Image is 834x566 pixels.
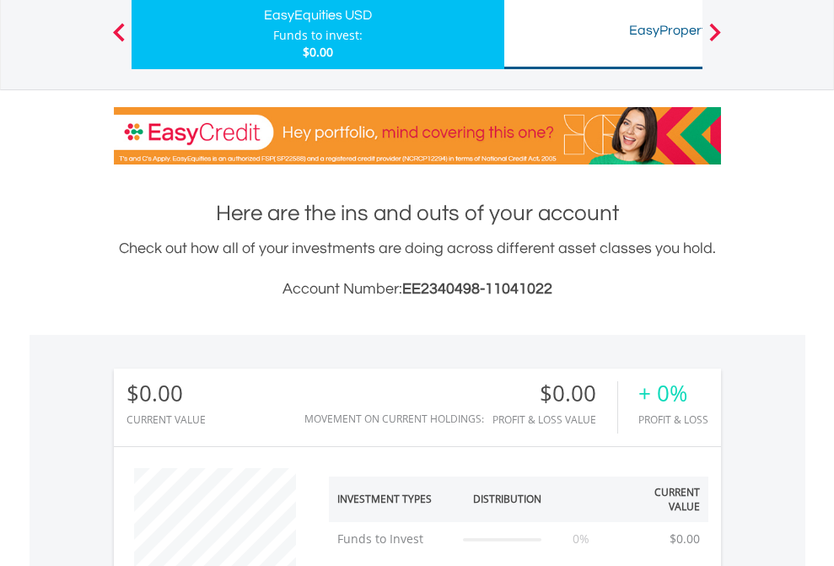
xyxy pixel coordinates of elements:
div: EasyEquities USD [142,3,494,27]
div: $0.00 [126,381,206,406]
th: Investment Types [329,477,455,522]
span: EE2340498-11041022 [402,281,552,297]
img: EasyCredit Promotion Banner [114,107,721,164]
td: Funds to Invest [329,522,455,556]
td: $0.00 [661,522,708,556]
td: 0% [550,522,613,556]
th: Current Value [613,477,708,522]
div: $0.00 [492,381,617,406]
div: Check out how all of your investments are doing across different asset classes you hold. [114,237,721,301]
button: Previous [102,31,136,48]
div: Movement on Current Holdings: [304,413,484,424]
span: $0.00 [303,44,333,60]
div: + 0% [638,381,708,406]
div: CURRENT VALUE [126,414,206,425]
div: Distribution [473,492,541,506]
h1: Here are the ins and outs of your account [114,198,721,229]
button: Next [698,31,732,48]
div: Profit & Loss Value [492,414,617,425]
div: Funds to invest: [273,27,363,44]
div: Profit & Loss [638,414,708,425]
h3: Account Number: [114,278,721,301]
